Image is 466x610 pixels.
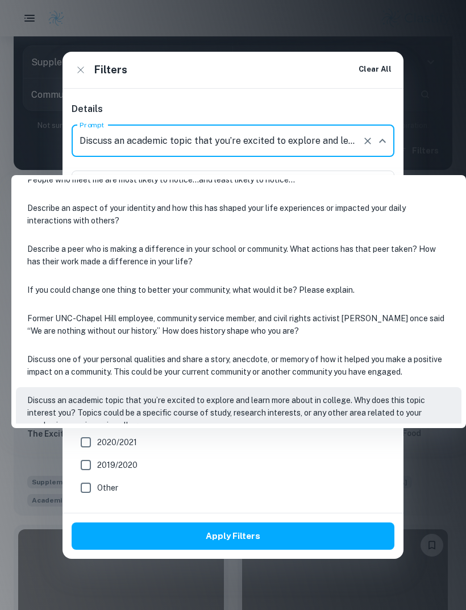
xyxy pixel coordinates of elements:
button: Clear [360,133,376,149]
h6: Filters [94,62,127,78]
li: Discuss an academic topic that you’re excited to explore and learn more about in college. Why doe... [16,387,461,438]
button: Close [375,133,390,149]
li: Describe a peer who is making a difference in your school or community. What actions has that pee... [16,236,461,275]
h6: Details [72,102,394,116]
li: If you could change one thing to better your community, what would it be? Please explain. [16,277,461,303]
span: 2020/2021 [97,436,137,449]
li: Discuss one of your personal qualities and share a story, anecdote, or memory of how it helped yo... [16,346,461,385]
span: 2019/2020 [97,459,138,471]
span: Other [97,482,118,494]
li: Former UNC-Chapel Hill employee, community service member, and civil rights activist [PERSON_NAME... [16,305,461,344]
label: Prompt [80,120,105,130]
button: Apply Filters [72,522,394,550]
li: People who meet me are most likely to notice...and least likely to notice... [16,167,461,193]
button: Clear All [356,61,394,78]
li: Describe an aspect of your identity and how this has shaped your life experiences or impacted you... [16,195,461,234]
